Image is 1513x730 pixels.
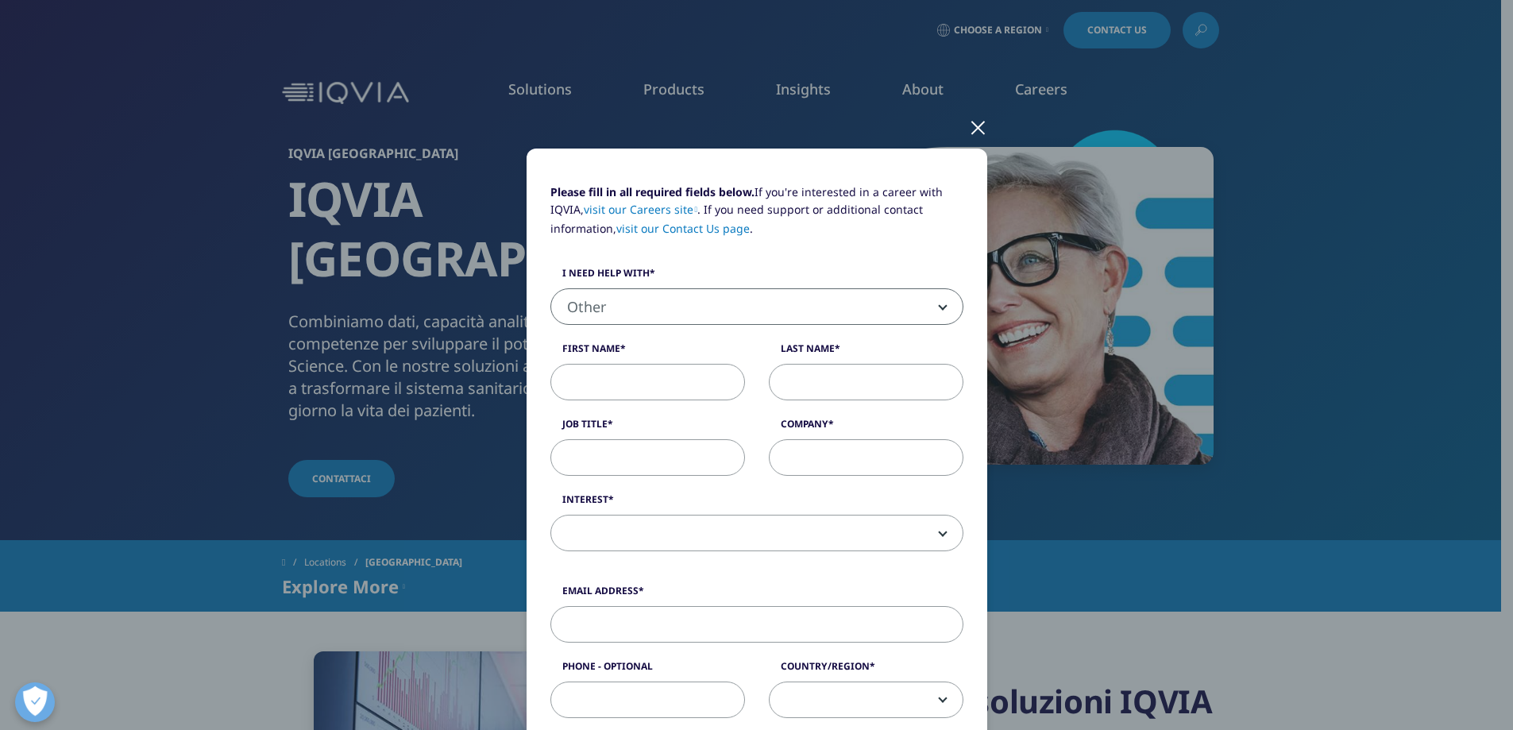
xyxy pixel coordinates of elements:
label: Last Name [769,342,963,364]
label: I need help with [550,266,963,288]
span: Other [551,289,963,326]
label: Company [769,417,963,439]
label: Interest [550,492,963,515]
span: Other [550,288,963,325]
a: visit our Contact Us page [616,221,750,236]
label: Country/Region [769,659,963,682]
strong: Please fill in all required fields below. [550,184,755,199]
label: Job Title [550,417,745,439]
label: Phone - Optional [550,659,745,682]
a: visit our Careers site [584,202,698,217]
label: Email Address [550,584,963,606]
label: First Name [550,342,745,364]
button: Apri preferenze [15,682,55,722]
p: If you're interested in a career with IQVIA, . If you need support or additional contact informat... [550,183,963,249]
